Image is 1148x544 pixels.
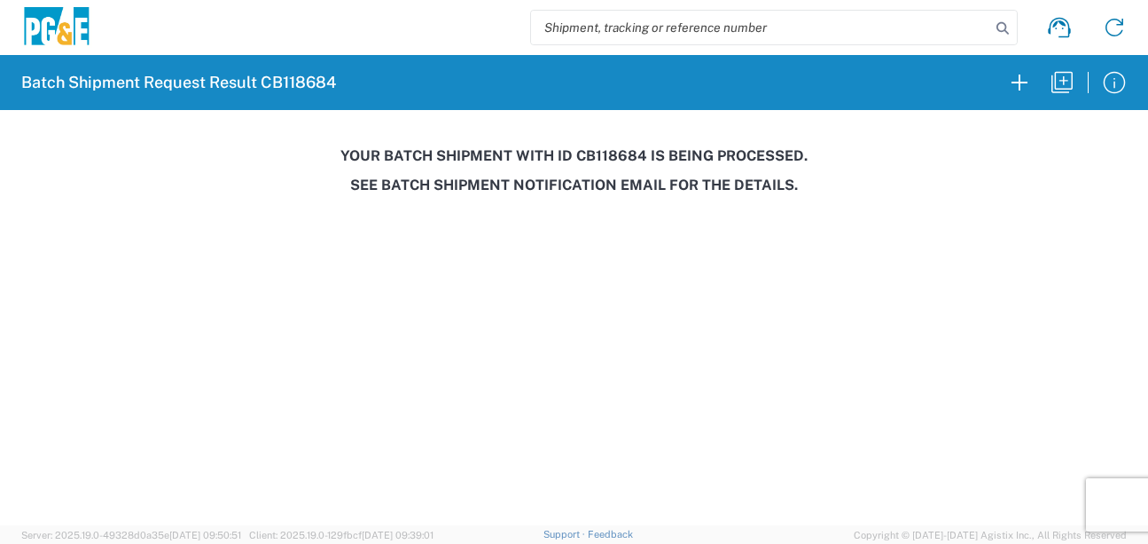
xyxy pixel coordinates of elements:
[854,527,1127,543] span: Copyright © [DATE]-[DATE] Agistix Inc., All Rights Reserved
[249,530,433,540] span: Client: 2025.19.0-129fbcf
[169,530,241,540] span: [DATE] 09:50:51
[12,177,1136,193] h3: See Batch Shipment Notification email for the details.
[543,529,588,540] a: Support
[12,147,1136,164] h3: Your batch shipment with id CB118684 is being processed.
[21,530,241,540] span: Server: 2025.19.0-49328d0a35e
[588,529,633,540] a: Feedback
[362,530,433,540] span: [DATE] 09:39:01
[21,7,92,49] img: pge
[21,72,336,93] h2: Batch Shipment Request Result CB118684
[531,11,990,44] input: Shipment, tracking or reference number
